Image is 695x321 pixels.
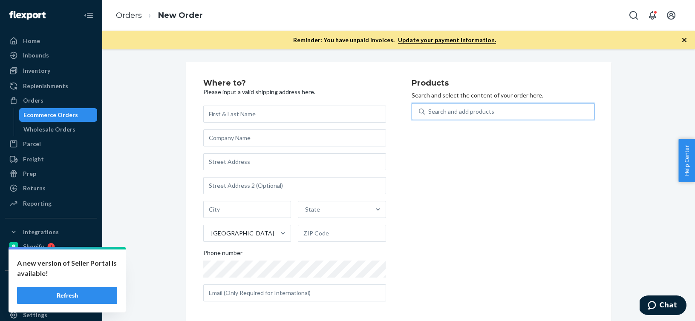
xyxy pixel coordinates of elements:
a: Update your payment information. [398,36,496,44]
div: Parcel [23,140,41,148]
a: Inbounds [5,49,97,62]
a: Orders [116,11,142,20]
iframe: Opens a widget where you can chat to one of our agents [640,295,686,317]
p: Search and select the content of your order here. [412,91,594,100]
div: Inventory [23,66,50,75]
div: Ecommerce Orders [23,111,78,119]
h2: Where to? [203,79,386,88]
input: ZIP Code [298,225,386,242]
a: Wholesale Orders [19,123,98,136]
a: New Order [158,11,203,20]
a: Shopify [5,240,97,253]
a: Add Integration [5,257,97,267]
a: Parcel [5,137,97,151]
a: Ecommerce Orders [19,108,98,122]
div: Freight [23,155,44,163]
div: State [305,205,320,214]
button: Close Navigation [80,7,97,24]
a: Home [5,34,97,48]
button: Fast Tags [5,278,97,291]
div: Home [23,37,40,45]
img: Flexport logo [9,11,46,20]
button: Open account menu [663,7,680,24]
div: Reporting [23,199,52,208]
h2: Products [412,79,594,88]
span: Phone number [203,249,242,261]
input: Email (Only Required for International) [203,284,386,301]
input: Street Address 2 (Optional) [203,177,386,194]
div: [GEOGRAPHIC_DATA] [211,229,274,238]
input: First & Last Name [203,106,386,123]
a: Reporting [5,197,97,210]
a: Prep [5,167,97,181]
div: Integrations [23,228,59,236]
a: Orders [5,94,97,107]
div: Settings [23,311,47,319]
div: Returns [23,184,46,192]
p: A new version of Seller Portal is available! [17,258,117,278]
ol: breadcrumbs [109,3,210,28]
a: Inventory [5,64,97,77]
div: Shopify [23,242,44,251]
a: Freight [5,152,97,166]
a: Returns [5,181,97,195]
div: Replenishments [23,82,68,90]
button: Refresh [17,287,117,304]
input: Street Address [203,153,386,170]
p: Reminder: You have unpaid invoices. [293,36,496,44]
a: Add Fast Tag [5,295,97,305]
button: Help Center [678,139,695,182]
div: Orders [23,96,43,105]
div: Search and add products [428,107,494,116]
input: [GEOGRAPHIC_DATA] [211,229,211,238]
div: Prep [23,169,36,178]
input: Company Name [203,129,386,146]
div: Inbounds [23,51,49,60]
a: Replenishments [5,79,97,93]
p: Please input a valid shipping address here. [203,88,386,96]
button: Integrations [5,225,97,239]
div: Wholesale Orders [23,125,75,134]
button: Open Search Box [625,7,642,24]
button: Open notifications [644,7,661,24]
input: City [203,201,291,218]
